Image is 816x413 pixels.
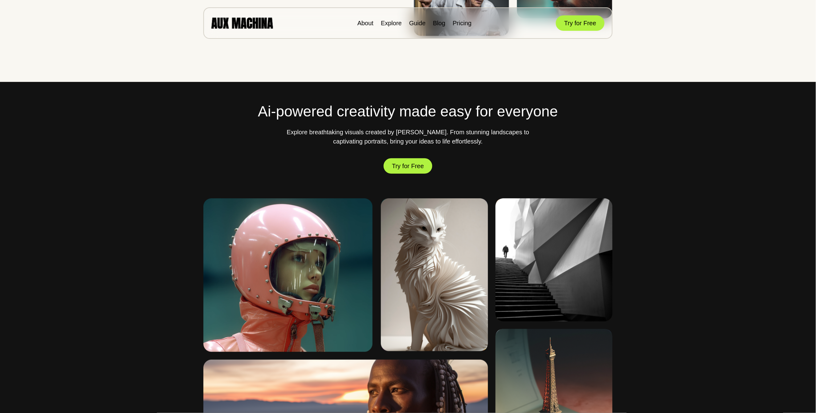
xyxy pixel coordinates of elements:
a: Blog [433,20,445,26]
img: AUX MACHINA [211,18,273,28]
a: Explore [381,20,402,26]
img: Image [203,198,373,352]
img: Aux Machina Logo [211,319,219,327]
img: Image [381,198,488,351]
button: Try for Free [556,15,605,31]
button: Try for Free [384,158,432,174]
h2: Ai-powered creativity made easy for everyone [203,100,613,123]
img: Image [496,198,613,322]
a: Pricing [453,20,471,26]
a: About [357,20,373,26]
img: Aux Machina Logo [504,289,511,296]
img: Aux Machina Logo [389,326,397,334]
p: Explore breathtaking visuals created by [PERSON_NAME]. From stunning landscapes to captivating po... [285,128,531,146]
a: Guide [409,20,426,26]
